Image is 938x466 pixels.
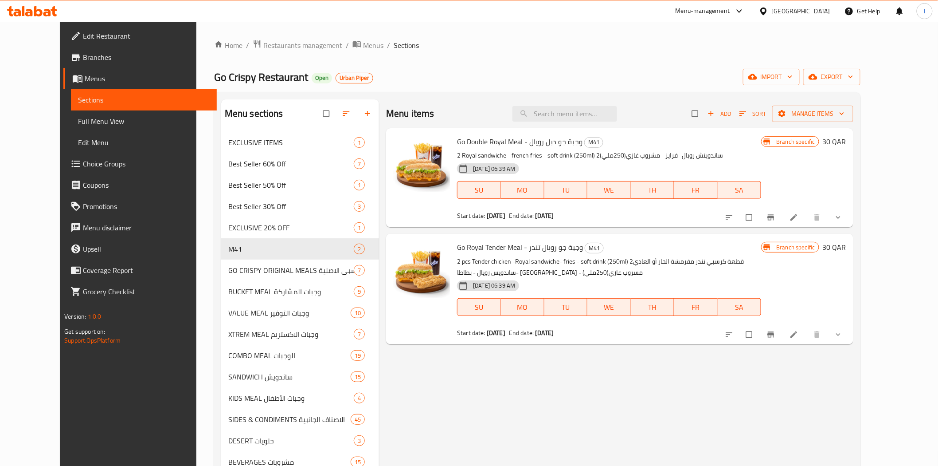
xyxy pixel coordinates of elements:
div: Best Seller 60% Off7 [221,153,379,174]
span: 19 [351,351,364,360]
div: EXCLUSIVE ITEMS [228,137,354,148]
div: DESERT حلويات [228,435,354,446]
span: 4 [354,394,364,403]
button: sort-choices [719,208,741,227]
button: delete [807,325,829,344]
button: SU [457,181,501,199]
b: [DATE] [487,327,505,339]
span: TH [634,184,671,197]
span: Restaurants management [263,40,342,51]
div: KIDS MEAL وجبات الأطفال4 [221,387,379,409]
div: DESERT حلويات3 [221,430,379,451]
span: 2 [354,245,364,253]
svg: Show Choices [834,330,843,339]
div: [GEOGRAPHIC_DATA] [772,6,830,16]
div: items [354,158,365,169]
span: End date: [509,210,534,221]
button: Manage items [772,106,853,122]
button: show more [829,325,850,344]
a: Support.OpsPlatform [64,335,121,346]
img: Go Double Royal Meal - وجبة جو دبل رويال [393,135,450,192]
span: Promotions [83,201,209,212]
div: Open [312,73,332,83]
span: 3 [354,202,364,211]
button: Sort [737,107,769,121]
span: SU [461,184,497,197]
span: SANDWICH ساندويش [228,371,351,382]
div: KIDS MEAL وجبات الأطفال [228,393,354,403]
div: items [354,222,365,233]
a: Edit Menu [71,132,216,153]
span: TU [548,301,584,314]
span: XTREM MEAL وجبات الاكستريم [228,329,354,340]
a: Branches [63,47,216,68]
div: M41 [584,137,603,148]
div: XTREM MEAL وجبات الاكستريم7 [221,324,379,345]
button: sort-choices [719,325,741,344]
button: SA [718,181,761,199]
span: export [810,71,853,83]
span: 1.0.0 [88,311,102,322]
span: Select to update [741,326,759,343]
span: Go Double Royal Meal - وجبة جو دبل رويال [457,135,582,148]
span: FR [678,301,714,314]
span: 45 [351,415,364,424]
span: Menu disclaimer [83,222,209,233]
span: End date: [509,327,534,339]
span: Sections [394,40,419,51]
div: items [351,414,365,425]
button: MO [501,298,544,316]
span: Get support on: [64,326,105,337]
span: Branches [83,52,209,63]
button: TU [544,181,588,199]
button: import [743,69,800,85]
span: GO CRISPY ORIGINAL MEALS وجبات جو كرسبي الاصلية [228,265,354,276]
div: BUCKET MEAL وجبات المشاركة9 [221,281,379,302]
span: EXCLUSIVE 20% OFF [228,222,354,233]
div: items [354,393,365,403]
div: items [354,244,365,254]
span: Best Seller 30% Off [228,201,354,212]
span: Coverage Report [83,265,209,276]
span: Select all sections [318,105,336,122]
p: 2 Royal sandwiche - french fries - soft drink (250ml) 2ساندويتش رويال -فرايز - مشروب غازي(250ملي) [457,150,761,161]
span: Coupons [83,180,209,190]
span: SIDES & CONDIMENTS الاصناف الجانبية [228,414,351,425]
span: Menus [85,73,209,84]
a: Menu disclaimer [63,217,216,238]
span: Sort sections [336,104,358,123]
span: Edit Restaurant [83,31,209,41]
div: GO CRISPY ORIGINAL MEALS وجبات جو كرسبي الاصلية7 [221,260,379,281]
input: search [512,106,617,122]
span: Best Seller 50% Off [228,180,354,190]
span: TU [548,184,584,197]
h2: Menu sections [225,107,283,120]
a: Home [214,40,242,51]
div: items [354,137,365,148]
h6: 30 QAR [823,241,846,253]
button: export [803,69,860,85]
span: Sort [739,109,766,119]
button: WE [587,181,631,199]
span: Sort items [734,107,772,121]
span: Sections [78,95,209,105]
button: FR [674,181,718,199]
span: 9 [354,288,364,296]
span: COMBO MEAL الوجبات [228,350,351,361]
span: BUCKET MEAL وجبات المشاركة [228,286,354,297]
div: Menu-management [676,6,730,16]
li: / [246,40,249,51]
div: items [351,371,365,382]
a: Coverage Report [63,260,216,281]
button: SA [718,298,761,316]
span: Choice Groups [83,158,209,169]
b: [DATE] [487,210,505,221]
span: SU [461,301,497,314]
span: WE [591,301,627,314]
div: items [351,350,365,361]
button: WE [587,298,631,316]
b: [DATE] [535,210,554,221]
